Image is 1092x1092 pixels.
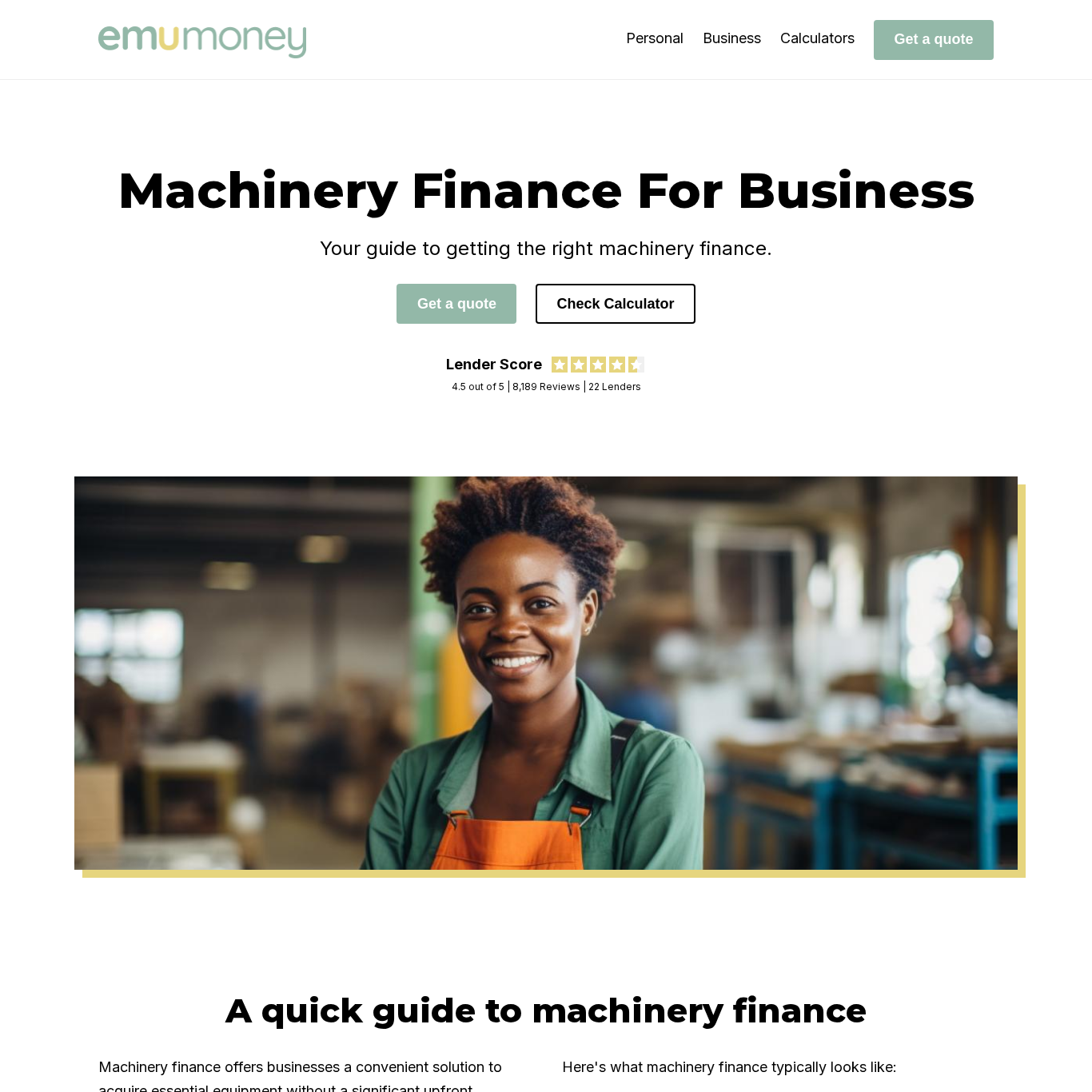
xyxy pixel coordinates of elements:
[98,237,994,260] h4: Your guide to getting the right machinery finance.
[628,357,644,373] img: review star
[98,26,306,58] img: Emu Money logo
[571,357,587,373] img: review star
[552,357,568,373] img: review star
[590,357,606,373] img: review star
[452,381,641,393] div: 4.5 out of 5 | 8,189 Reviews | 22 Lenders
[98,990,994,1031] h2: A quick guide to machinery finance
[536,284,695,324] button: Check Calculator
[874,20,994,60] button: Get a quote
[536,295,695,312] a: Check Calculator
[98,160,994,221] h1: Machinery Finance For Business
[874,30,994,47] a: Get a quote
[397,295,516,312] a: Get a quote
[446,356,542,373] div: Lender Score
[397,284,516,324] button: Get a quote
[74,476,1018,870] img: Find the best Machinery Finance for you with Emu Money
[609,357,625,373] img: review star
[562,1055,994,1079] p: Here's what machinery finance typically looks like:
